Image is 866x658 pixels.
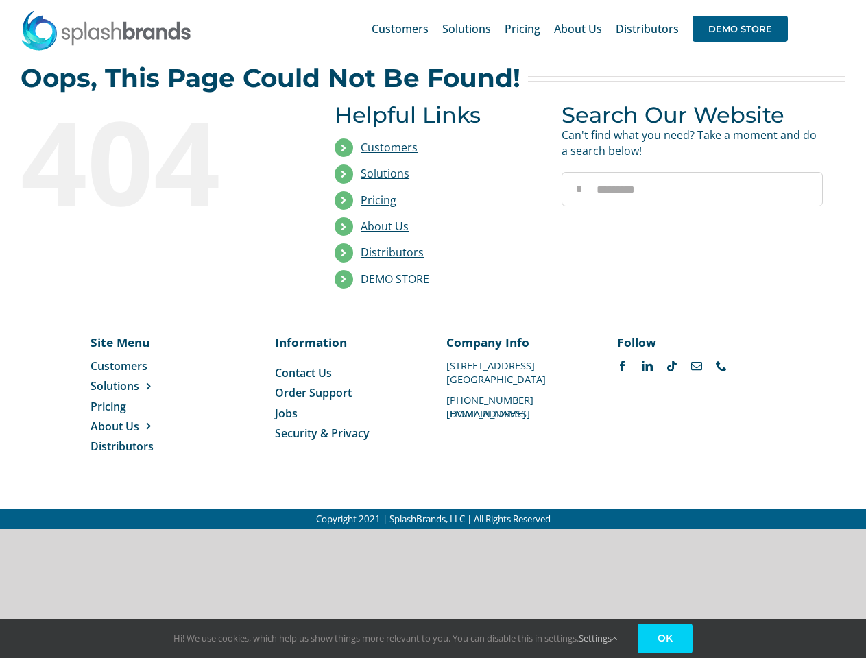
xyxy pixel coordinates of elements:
p: Site Menu [91,334,183,350]
p: Information [275,334,420,350]
a: tiktok [666,361,677,371]
span: Solutions [91,378,139,393]
a: Customers [372,7,429,51]
a: Pricing [361,193,396,208]
span: Security & Privacy [275,426,370,441]
h2: Oops, This Page Could Not Be Found! [21,64,520,92]
a: Customers [361,140,418,155]
a: About Us [361,219,409,234]
span: Distributors [616,23,679,34]
input: Search... [562,172,823,206]
a: linkedin [642,361,653,371]
h3: Helpful Links [335,102,541,127]
a: Jobs [275,406,420,421]
span: Order Support [275,385,352,400]
span: Jobs [275,406,298,421]
a: Customers [91,358,183,374]
span: Contact Us [275,365,332,380]
img: SplashBrands.com Logo [21,10,192,51]
div: 404 [21,102,282,219]
p: Company Info [446,334,591,350]
a: Distributors [361,245,424,260]
a: Contact Us [275,365,420,380]
nav: Menu [275,365,420,441]
span: About Us [554,23,602,34]
p: Can't find what you need? Take a moment and do a search below! [562,127,823,158]
a: Pricing [505,7,540,51]
input: Search [562,172,596,206]
a: Settings [579,632,617,644]
span: Distributors [91,439,154,454]
a: Distributors [91,439,183,454]
span: Customers [91,358,147,374]
a: Pricing [91,399,183,414]
span: About Us [91,419,139,434]
a: Solutions [91,378,183,393]
nav: Menu [91,358,183,454]
span: Pricing [505,23,540,34]
span: Solutions [442,23,491,34]
span: DEMO STORE [693,16,788,42]
a: Distributors [616,7,679,51]
nav: Main Menu [372,7,788,51]
span: Pricing [91,399,126,414]
span: Customers [372,23,429,34]
a: Security & Privacy [275,426,420,441]
a: DEMO STORE [693,7,788,51]
a: phone [716,361,727,371]
a: Order Support [275,385,420,400]
a: facebook [617,361,628,371]
a: OK [638,624,693,653]
span: Hi! We use cookies, which help us show things more relevant to you. You can disable this in setti... [173,632,617,644]
a: About Us [91,419,183,434]
h3: Search Our Website [562,102,823,127]
p: Follow [617,334,762,350]
a: Solutions [361,166,409,181]
a: mail [691,361,702,371]
a: DEMO STORE [361,271,429,287]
